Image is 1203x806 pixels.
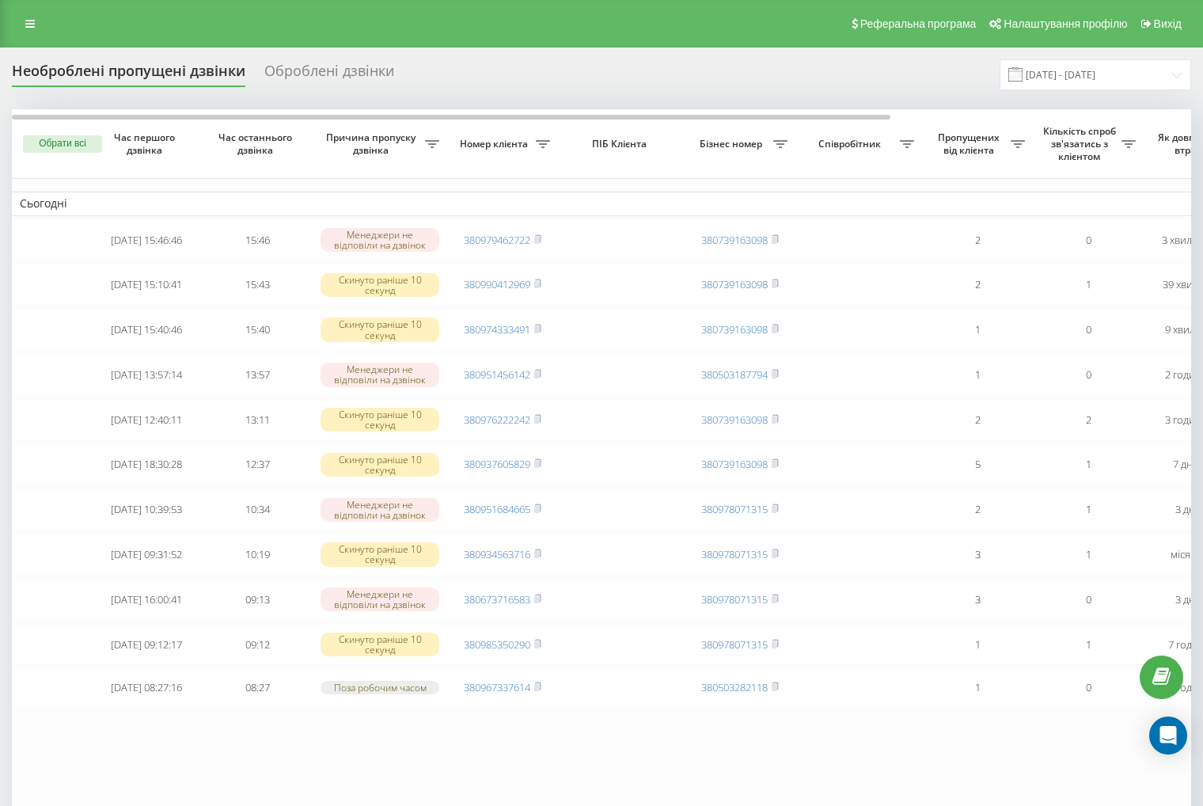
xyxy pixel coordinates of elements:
td: 09:12 [202,624,313,666]
td: [DATE] 15:40:46 [91,309,202,351]
span: Час першого дзвінка [104,131,189,156]
button: Обрати всі [23,135,102,153]
td: 2 [1033,399,1144,441]
a: 380739163098 [701,277,768,291]
td: 5 [922,444,1033,486]
td: 1 [1033,264,1144,306]
td: 10:19 [202,534,313,576]
td: 13:57 [202,354,313,396]
td: 1 [922,309,1033,351]
td: 1 [1033,534,1144,576]
a: 380976222242 [464,413,530,427]
td: 2 [922,264,1033,306]
a: 380503282118 [701,680,768,694]
a: 380974333491 [464,322,530,336]
td: 0 [1033,668,1144,707]
td: 1 [922,668,1033,707]
div: Поза робочим часом [321,681,439,694]
td: 08:27 [202,668,313,707]
span: Реферальна програма [860,17,977,30]
td: 2 [922,219,1033,261]
a: 380978071315 [701,502,768,516]
span: Кількість спроб зв'язатись з клієнтом [1041,125,1121,162]
td: 0 [1033,579,1144,621]
td: 15:43 [202,264,313,306]
div: Менеджери не відповіли на дзвінок [321,587,439,611]
td: [DATE] 10:39:53 [91,489,202,530]
div: Скинуто раніше 10 секунд [321,542,439,566]
div: Скинуто раніше 10 секунд [321,453,439,477]
div: Необроблені пропущені дзвінки [12,63,245,87]
a: 380990412969 [464,277,530,291]
a: 380951684665 [464,502,530,516]
div: Менеджери не відповіли на дзвінок [321,363,439,386]
div: Менеджери не відповіли на дзвінок [321,228,439,252]
td: 15:40 [202,309,313,351]
td: 2 [922,399,1033,441]
td: 0 [1033,219,1144,261]
span: Бізнес номер [693,138,773,150]
td: 1 [1033,489,1144,530]
td: [DATE] 08:27:16 [91,668,202,707]
td: [DATE] 18:30:28 [91,444,202,486]
td: 1 [922,624,1033,666]
td: 10:34 [202,489,313,530]
div: Open Intercom Messenger [1149,717,1187,755]
a: 380978071315 [701,592,768,606]
div: Менеджери не відповіли на дзвінок [321,498,439,522]
td: 09:13 [202,579,313,621]
td: 3 [922,534,1033,576]
div: Скинуто раніше 10 секунд [321,633,439,656]
td: 1 [1033,624,1144,666]
div: Скинуто раніше 10 секунд [321,317,439,341]
a: 380739163098 [701,413,768,427]
td: 0 [1033,309,1144,351]
a: 380739163098 [701,322,768,336]
td: [DATE] 09:31:52 [91,534,202,576]
a: 380978071315 [701,637,768,652]
a: 380985350290 [464,637,530,652]
td: 2 [922,489,1033,530]
span: Співробітник [803,138,900,150]
span: Час останнього дзвінка [214,131,300,156]
a: 380978071315 [701,547,768,561]
td: 3 [922,579,1033,621]
span: ПІБ Клієнта [571,138,671,150]
td: 15:46 [202,219,313,261]
td: [DATE] 16:00:41 [91,579,202,621]
td: [DATE] 15:10:41 [91,264,202,306]
a: 380937605829 [464,457,530,471]
span: Номер клієнта [455,138,536,150]
a: 380934563716 [464,547,530,561]
td: 12:37 [202,444,313,486]
a: 380979462722 [464,233,530,247]
div: Скинуто раніше 10 секунд [321,273,439,297]
td: 0 [1033,354,1144,396]
a: 380951456142 [464,367,530,382]
td: 13:11 [202,399,313,441]
a: 380673716583 [464,592,530,606]
td: [DATE] 15:46:46 [91,219,202,261]
a: 380967337614 [464,680,530,694]
a: 380739163098 [701,457,768,471]
span: Налаштування профілю [1004,17,1127,30]
span: Причина пропуску дзвінка [321,131,425,156]
td: [DATE] 13:57:14 [91,354,202,396]
div: Скинуто раніше 10 секунд [321,408,439,432]
a: 380503187794 [701,367,768,382]
td: 1 [1033,444,1144,486]
td: 1 [922,354,1033,396]
a: 380739163098 [701,233,768,247]
span: Пропущених від клієнта [930,131,1011,156]
span: Вихід [1154,17,1182,30]
td: [DATE] 09:12:17 [91,624,202,666]
div: Оброблені дзвінки [264,63,394,87]
td: [DATE] 12:40:11 [91,399,202,441]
